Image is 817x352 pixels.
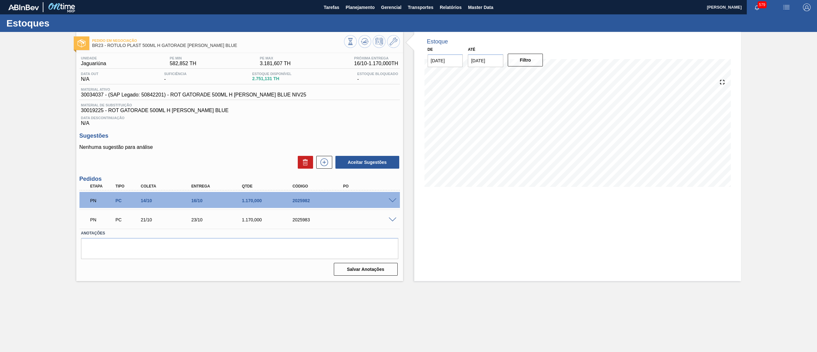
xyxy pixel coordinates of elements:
div: 1.170,000 [240,217,298,222]
img: Ícone [78,39,86,47]
div: Tipo [114,184,141,188]
button: Salvar Anotações [334,263,398,276]
h3: Sugestões [79,133,400,139]
span: Tarefas [324,4,339,11]
label: Até [468,47,475,52]
span: Suficiência [164,72,186,76]
span: Relatórios [440,4,461,11]
div: Código [291,184,349,188]
div: Entrega [190,184,247,188]
div: Qtde [240,184,298,188]
span: 30019225 - ROT GATORADE 500ML H [PERSON_NAME] BLUE [81,108,398,113]
div: N/A [79,113,400,126]
div: Etapa [89,184,116,188]
span: Data out [81,72,99,76]
span: Transportes [408,4,433,11]
div: Pedido de Compra [114,217,141,222]
button: Notificações [747,3,767,12]
div: N/A [79,72,100,82]
div: - [162,72,188,82]
span: 3.181,607 TH [260,61,291,66]
span: Data Descontinuação [81,116,398,120]
div: - [356,72,400,82]
div: Pedido em Negociação [89,213,116,227]
div: PO [341,184,399,188]
div: 23/10/2025 [190,217,247,222]
p: PN [90,198,115,203]
div: 14/10/2025 [139,198,197,203]
div: Coleta [139,184,197,188]
span: Material ativo [81,88,306,91]
div: Aceitar Sugestões [332,155,400,169]
h3: Pedidos [79,176,400,182]
div: Pedido de Compra [114,198,141,203]
span: Jaguariúna [81,61,106,66]
input: dd/mm/yyyy [468,54,503,67]
span: BR23 - RÓTULO PLAST 500ML H GATORADE BERRY BLUE [92,43,344,48]
span: PE MAX [260,56,291,60]
span: 579 [758,1,767,8]
div: Estoque [427,38,448,45]
p: PN [90,217,115,222]
label: Anotações [81,229,398,238]
span: Gerencial [381,4,401,11]
button: Visão Geral dos Estoques [344,35,357,48]
button: Atualizar Gráfico [358,35,371,48]
span: Material de Substituição [81,103,398,107]
div: Pedido em Negociação [89,194,116,208]
span: PE MIN [170,56,196,60]
button: Ir ao Master Data / Geral [387,35,400,48]
div: 16/10/2025 [190,198,247,203]
button: Filtro [508,54,543,66]
span: Próxima Entrega [354,56,398,60]
button: Aceitar Sugestões [335,156,399,169]
p: Nenhuma sugestão para análise [79,144,400,150]
span: Unidade [81,56,106,60]
span: 16/10 - 1.170,000 TH [354,61,398,66]
img: TNhmsLtSVTkK8tSr43FrP2fwEKptu5GPRR3wAAAABJRU5ErkJggg== [8,4,39,10]
img: Logout [803,4,811,11]
label: De [428,47,433,52]
span: 582,852 TH [170,61,196,66]
div: 21/10/2025 [139,217,197,222]
div: 1.170,000 [240,198,298,203]
span: Pedido em Negociação [92,39,344,42]
img: userActions [783,4,790,11]
span: Estoque Bloqueado [357,72,398,76]
div: Nova sugestão [313,156,332,169]
div: 2025982 [291,198,349,203]
div: 2025983 [291,217,349,222]
button: Programar Estoque [373,35,386,48]
h1: Estoques [6,19,120,27]
div: Excluir Sugestões [295,156,313,169]
input: dd/mm/yyyy [428,54,463,67]
span: Estoque Disponível [252,72,291,76]
span: Master Data [468,4,493,11]
span: 2.751,131 TH [252,76,291,81]
span: 30034037 - (SAP Legado: 50842201) - ROT GATORADE 500ML H [PERSON_NAME] BLUE NIV25 [81,92,306,98]
span: Planejamento [346,4,375,11]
